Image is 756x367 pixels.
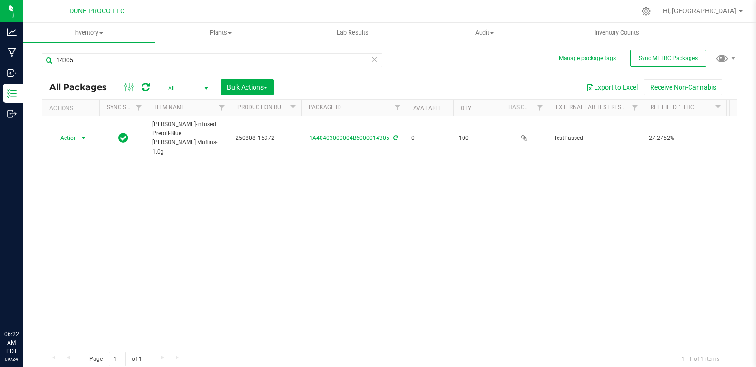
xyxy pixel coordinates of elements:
span: All Packages [49,82,116,92]
span: Audit [419,28,550,37]
a: 1A40403000004B6000014305 [309,135,389,141]
a: Plants [155,23,287,43]
button: Receive Non-Cannabis [644,79,722,95]
span: Plants [155,28,286,37]
a: Ref Field 1 THC [651,104,694,110]
inline-svg: Inbound [7,68,17,78]
a: Item Name [154,104,185,110]
p: 09/24 [4,356,19,363]
a: Filter [710,100,726,116]
span: TestPassed [554,134,637,143]
span: Inventory [23,28,155,37]
span: 1 - 1 of 1 items [674,352,727,366]
span: Lab Results [324,28,381,37]
inline-svg: Manufacturing [7,48,17,57]
a: Filter [532,100,548,116]
span: select [78,131,90,145]
a: External Lab Test Result [556,104,630,110]
inline-svg: Analytics [7,28,17,37]
span: Bulk Actions [227,83,267,91]
a: Filter [131,100,147,116]
iframe: Resource center [9,291,38,320]
a: Inventory Counts [551,23,683,43]
a: Filter [214,100,230,116]
a: Qty [461,105,471,111]
a: Sync Status [107,104,143,110]
span: 250808_15972 [236,134,295,143]
span: 0 [411,134,447,143]
div: Manage settings [640,7,652,16]
span: In Sync [118,131,128,145]
a: Audit [419,23,551,43]
span: Page of 1 [81,352,150,367]
a: Filter [627,100,643,116]
span: [PERSON_NAME]-Infused Preroll-Blue [PERSON_NAME] Muffins-1.0g [152,120,224,156]
a: Inventory [23,23,155,43]
a: Production Run [237,104,285,110]
span: Inventory Counts [582,28,652,37]
a: Filter [390,100,406,116]
inline-svg: Inventory [7,89,17,98]
a: Filter [285,100,301,116]
input: 1 [109,352,126,367]
span: Action [52,131,77,145]
button: Sync METRC Packages [630,50,706,67]
a: Lab Results [287,23,419,43]
button: Manage package tags [559,55,616,63]
span: Hi, [GEOGRAPHIC_DATA]! [663,7,738,15]
a: Package ID [309,104,341,110]
inline-svg: Outbound [7,109,17,119]
span: 27.2752% [649,134,720,143]
button: Export to Excel [580,79,644,95]
span: DUNE PROCO LLC [69,7,124,15]
div: Actions [49,105,95,111]
p: 06:22 AM PDT [4,330,19,356]
a: Available [413,105,442,111]
span: Clear [371,53,378,65]
span: Sync METRC Packages [639,55,698,62]
th: Has COA [501,100,548,116]
input: Search Package ID, Item Name, SKU, Lot or Part Number... [42,53,382,67]
button: Bulk Actions [221,79,274,95]
span: Sync from Compliance System [392,135,398,141]
span: 100 [459,134,495,143]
